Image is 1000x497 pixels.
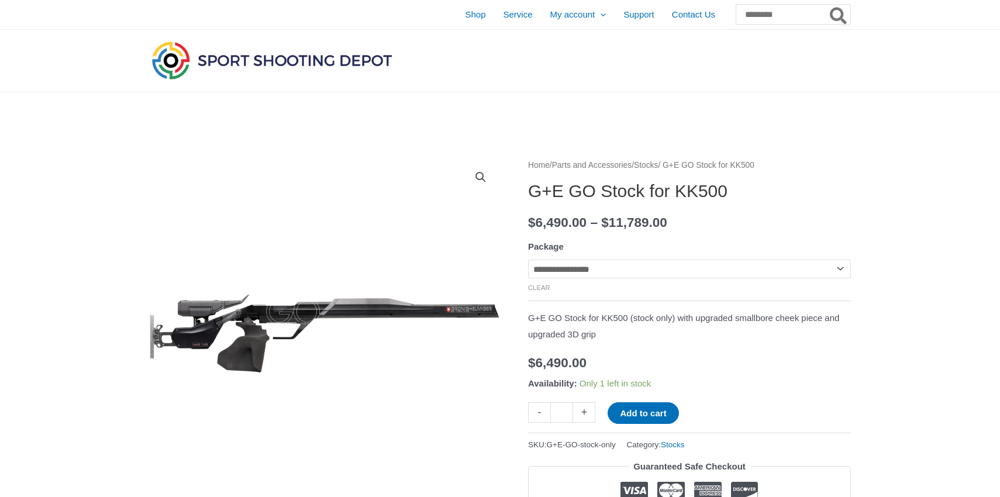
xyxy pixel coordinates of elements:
[149,39,395,82] img: Sport Shooting Depot
[528,378,577,388] span: Availability:
[528,356,536,370] span: $
[528,158,851,173] nav: Breadcrumb
[528,161,550,170] a: Home
[601,215,609,230] span: $
[661,440,685,449] a: Stocks
[552,161,632,170] a: Parts and Accessories
[547,440,616,449] span: G+E-GO-stock-only
[528,215,536,230] span: $
[550,402,573,423] input: Product quantity
[629,458,750,475] legend: Guaranteed Safe Checkout
[590,215,598,230] span: –
[528,284,550,291] a: Clear options
[528,215,587,230] bdi: 6,490.00
[528,310,851,343] p: G+E GO Stock for KK500 (stock only) with upgraded smallbore cheek piece and upgraded 3D grip
[470,167,491,188] a: View full-screen image gallery
[528,241,564,251] label: Package
[626,437,684,452] span: Category:
[528,437,616,452] span: SKU:
[573,402,595,423] a: +
[528,356,587,370] bdi: 6,490.00
[580,378,651,388] span: Only 1 left in stock
[634,161,658,170] a: Stocks
[827,5,850,25] button: Search
[601,215,667,230] bdi: 11,789.00
[528,181,851,202] h1: G+E GO Stock for KK500
[528,402,550,423] a: -
[608,402,678,424] button: Add to cart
